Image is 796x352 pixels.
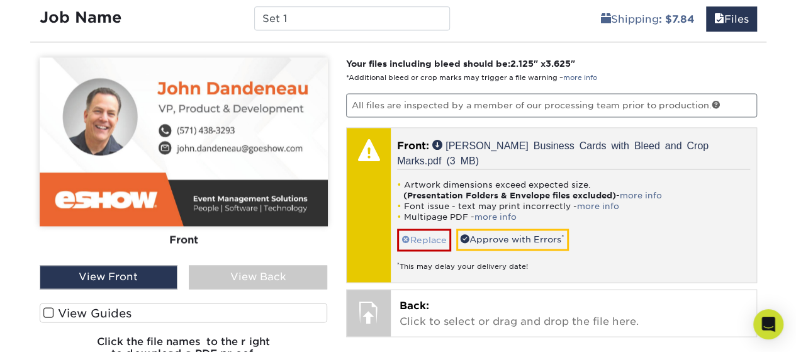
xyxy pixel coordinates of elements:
[753,309,783,339] div: Open Intercom Messenger
[346,74,597,82] small: *Additional bleed or crop marks may trigger a file warning –
[397,201,750,212] li: Font issue - text may print incorrectly -
[577,202,619,211] a: more info
[397,140,709,165] a: [PERSON_NAME] Business Cards with Bleed and Crop Marks.pdf (3 MB)
[659,13,695,25] b: : $7.84
[40,226,328,254] div: Front
[397,229,451,251] a: Replace
[593,6,703,31] a: Shipping: $7.84
[397,251,750,272] div: This may delay your delivery date!
[474,212,517,222] a: more info
[601,13,611,25] span: shipping
[546,59,571,69] span: 3.625
[40,8,121,26] strong: Job Name
[397,140,429,152] span: Front:
[397,179,750,201] li: Artwork dimensions exceed expected size. -
[403,191,616,200] strong: (Presentation Folders & Envelope files excluded)
[40,265,178,289] div: View Front
[510,59,534,69] span: 2.125
[3,314,107,348] iframe: Google Customer Reviews
[189,265,327,289] div: View Back
[400,298,748,329] p: Click to select or drag and drop the file here.
[346,93,757,117] p: All files are inspected by a member of our processing team prior to production.
[456,229,569,250] a: Approve with Errors*
[714,13,724,25] span: files
[563,74,597,82] a: more info
[706,6,757,31] a: Files
[40,303,328,322] label: View Guides
[400,300,429,312] span: Back:
[397,212,750,222] li: Multipage PDF -
[346,59,575,69] strong: Your files including bleed should be: " x "
[254,6,450,30] input: Enter a job name
[620,191,662,200] a: more info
